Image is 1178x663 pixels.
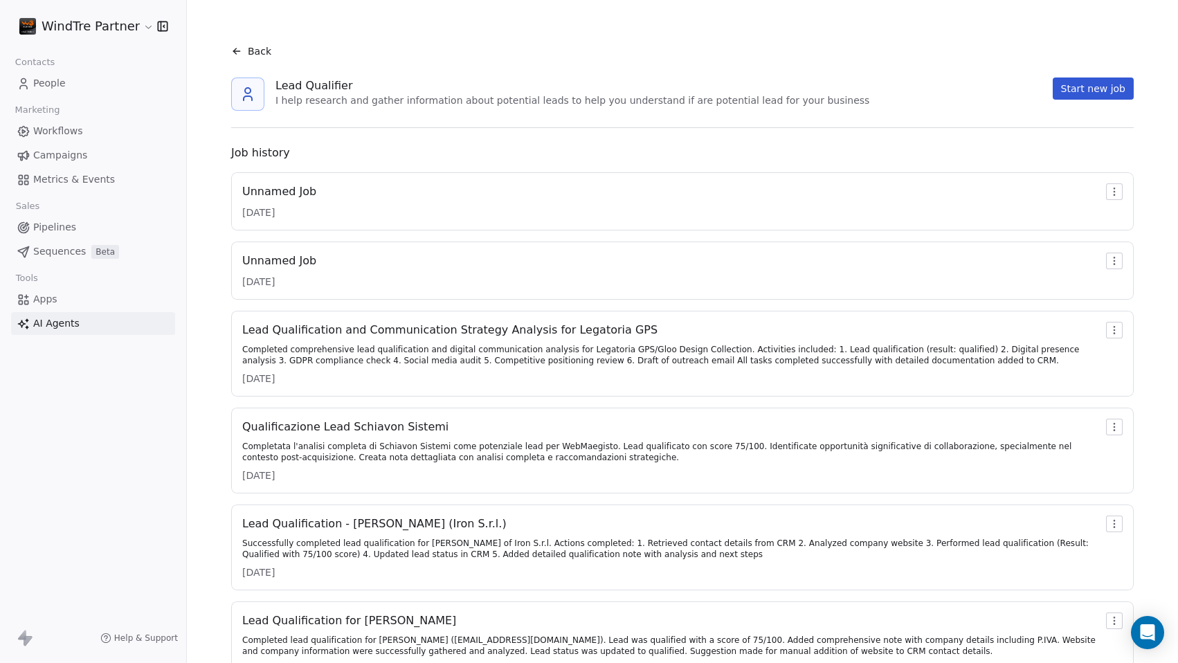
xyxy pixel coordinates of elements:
[11,312,175,335] a: AI Agents
[91,245,119,259] span: Beta
[11,240,175,263] a: SequencesBeta
[17,15,147,38] button: WindTre Partner
[242,612,1100,629] div: Lead Qualification for [PERSON_NAME]
[114,633,178,644] span: Help & Support
[242,419,1100,435] div: Qualificazione Lead Schiavon Sistemi
[33,316,80,331] span: AI Agents
[11,144,175,167] a: Campaigns
[242,538,1100,560] div: Successfully completed lead qualification for [PERSON_NAME] of Iron S.r.l. Actions completed: 1. ...
[275,78,869,94] div: Lead Qualifier
[242,322,1100,338] div: Lead Qualification and Communication Strategy Analysis for Legatoria GPS
[242,253,316,269] div: Unnamed Job
[242,183,316,200] div: Unnamed Job
[11,288,175,311] a: Apps
[248,44,271,58] span: Back
[11,120,175,143] a: Workflows
[242,516,1100,532] div: Lead Qualification - [PERSON_NAME] (Iron S.r.l.)
[242,275,316,289] div: [DATE]
[33,148,87,163] span: Campaigns
[9,100,66,120] span: Marketing
[242,635,1100,657] div: Completed lead qualification for [PERSON_NAME] ([EMAIL_ADDRESS][DOMAIN_NAME]). Lead was qualified...
[33,76,66,91] span: People
[242,372,1100,385] div: [DATE]
[275,94,869,108] div: I help research and gather information about potential leads to help you understand if are potent...
[1131,616,1164,649] div: Open Intercom Messenger
[242,344,1100,366] div: Completed comprehensive lead qualification and digital communication analysis for Legatoria GPS/G...
[242,469,1100,482] div: [DATE]
[33,220,76,235] span: Pipelines
[19,18,36,35] img: logo_bp_w3.png
[10,268,44,289] span: Tools
[33,172,115,187] span: Metrics & Events
[33,244,86,259] span: Sequences
[242,565,1100,579] div: [DATE]
[100,633,178,644] a: Help & Support
[11,72,175,95] a: People
[10,196,46,217] span: Sales
[11,216,175,239] a: Pipelines
[9,52,61,73] span: Contacts
[33,292,57,307] span: Apps
[242,441,1100,463] div: Completata l'analisi completa di Schiavon Sistemi come potenziale lead per WebMaegisto. Lead qual...
[33,124,83,138] span: Workflows
[1053,78,1134,100] button: Start new job
[11,168,175,191] a: Metrics & Events
[242,206,316,219] div: [DATE]
[231,145,1134,161] div: Job history
[42,17,140,35] span: WindTre Partner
